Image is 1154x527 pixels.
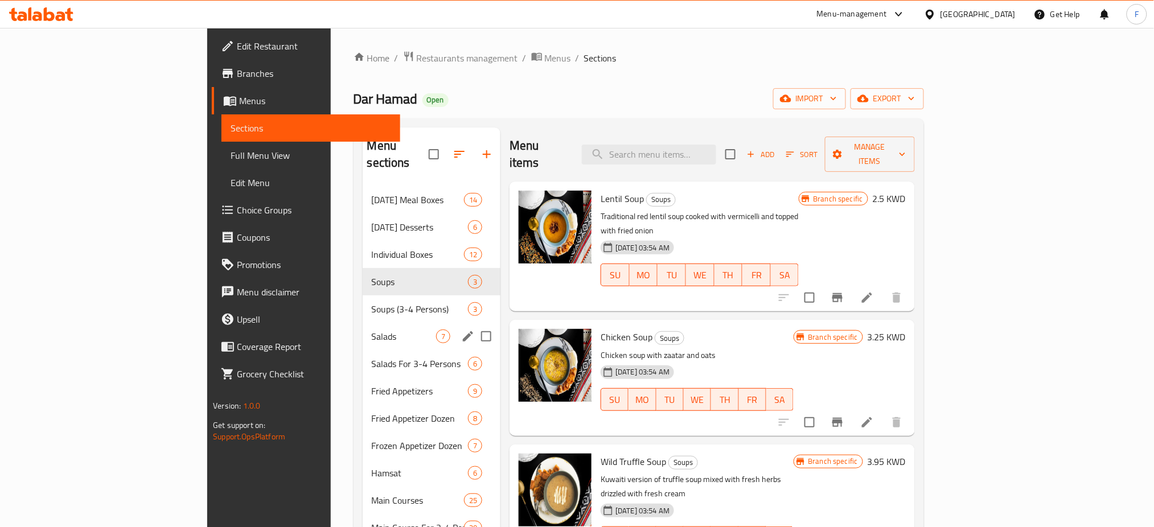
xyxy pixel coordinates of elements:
[601,209,799,238] p: Traditional red lentil soup cooked with vermicelli and topped with fried onion
[237,203,391,217] span: Choice Groups
[817,7,887,21] div: Menu-management
[464,193,482,207] div: items
[647,193,675,206] span: Soups
[883,284,910,311] button: delete
[611,505,674,516] span: [DATE] 03:54 AM
[545,51,571,65] span: Menus
[883,409,910,436] button: delete
[363,295,501,323] div: Soups (3-4 Persons)3
[798,410,822,434] span: Select to update
[231,121,391,135] span: Sections
[803,332,862,343] span: Branch specific
[468,275,482,289] div: items
[668,456,698,470] div: Soups
[212,278,400,306] a: Menu disclaimer
[519,191,592,263] img: Lentil Soup
[363,405,501,432] div: Fried Appetizer Dozen8
[601,388,629,411] button: SU
[469,413,482,424] span: 8
[436,330,450,343] div: items
[860,415,874,429] a: Edit menu item
[519,329,592,402] img: Chicken Soup
[747,267,766,283] span: FR
[372,493,464,507] span: Main Courses
[691,267,710,283] span: WE
[606,267,625,283] span: SU
[212,251,400,278] a: Promotions
[372,357,468,370] span: Salads For 3-4 Persons
[655,332,684,345] span: Soups
[803,456,862,467] span: Branch specific
[656,388,684,411] button: TU
[243,398,261,413] span: 1.0.0
[239,94,391,108] span: Menus
[468,439,482,452] div: items
[372,193,464,207] div: Ramadan Meal Boxes
[372,193,464,207] span: [DATE] Meal Boxes
[825,137,914,172] button: Manage items
[221,169,400,196] a: Edit Menu
[363,186,501,213] div: [DATE] Meal Boxes14
[363,487,501,514] div: Main Courses25
[213,429,285,444] a: Support.OpsPlatform
[363,459,501,487] div: Hamsat6
[464,248,482,261] div: items
[771,392,789,408] span: SA
[363,377,501,405] div: Fried Appetizers9
[372,302,468,316] span: Soups (3-4 Persons)
[686,263,714,286] button: WE
[798,286,822,310] span: Select to update
[468,302,482,316] div: items
[469,440,482,451] span: 7
[372,220,468,234] div: Ramadan Desserts
[372,330,436,343] span: Salads
[231,149,391,162] span: Full Menu View
[584,51,617,65] span: Sections
[372,275,468,289] span: Soups
[212,60,400,87] a: Branches
[469,386,482,397] span: 9
[851,88,924,109] button: export
[212,87,400,114] a: Menus
[523,51,527,65] li: /
[372,411,468,425] span: Fried Appetizer Dozen
[422,95,449,105] span: Open
[372,384,468,398] span: Fried Appetizers
[786,148,818,161] span: Sort
[372,439,468,452] div: Frozen Appetizer Dozen
[601,190,644,207] span: Lentil Soup
[601,263,630,286] button: SU
[363,268,501,295] div: Soups3
[237,340,391,353] span: Coverage Report
[468,466,482,480] div: items
[469,304,482,315] span: 3
[716,392,734,408] span: TH
[1135,8,1139,20] span: F
[464,493,482,507] div: items
[860,92,915,106] span: export
[775,267,795,283] span: SA
[771,263,799,286] button: SA
[468,411,482,425] div: items
[469,468,482,479] span: 6
[237,39,391,53] span: Edit Restaurant
[363,241,501,268] div: Individual Boxes12
[655,331,684,345] div: Soups
[646,193,676,207] div: Soups
[363,213,501,241] div: [DATE] Desserts6
[465,495,482,506] span: 25
[611,367,674,377] span: [DATE] 03:54 AM
[468,220,482,234] div: items
[601,453,666,470] span: Wild Truffle Soup
[779,146,825,163] span: Sort items
[468,384,482,398] div: items
[422,93,449,107] div: Open
[465,249,482,260] span: 12
[658,263,686,286] button: TU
